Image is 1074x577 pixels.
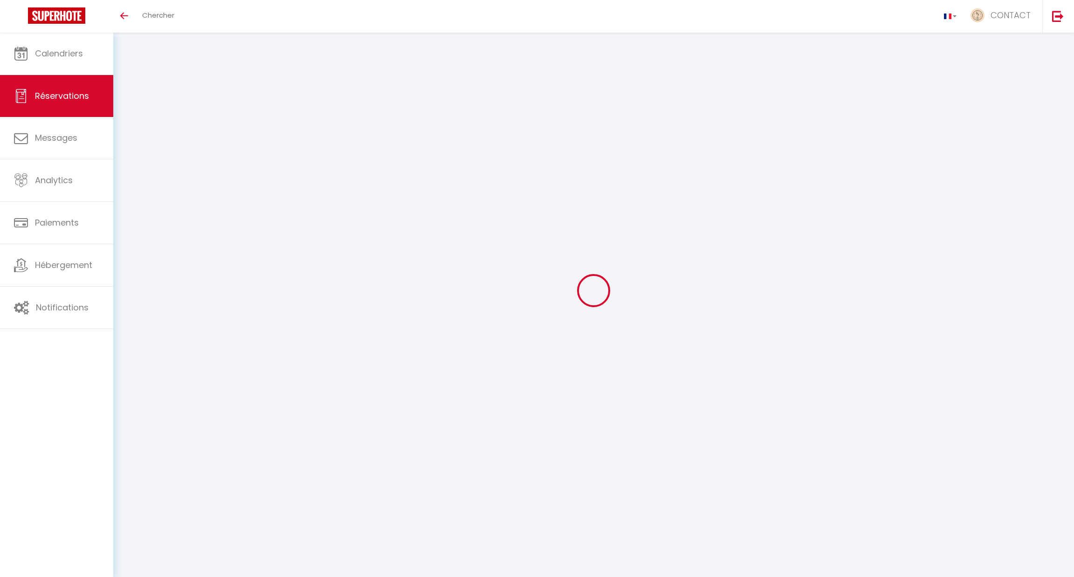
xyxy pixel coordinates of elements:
span: Hébergement [35,259,92,271]
img: logout [1052,10,1064,22]
span: CONTACT [991,9,1031,21]
span: Analytics [35,174,73,186]
span: Messages [35,132,77,144]
span: Paiements [35,217,79,228]
img: Super Booking [28,7,85,24]
span: Calendriers [35,48,83,59]
span: Notifications [36,302,89,313]
img: ... [971,8,984,22]
span: Chercher [142,10,174,20]
span: Réservations [35,90,89,102]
